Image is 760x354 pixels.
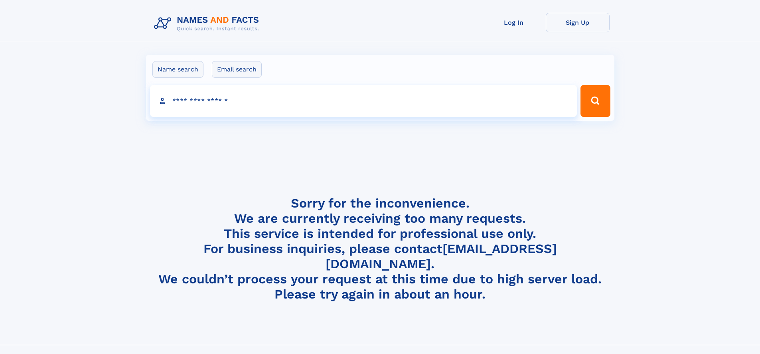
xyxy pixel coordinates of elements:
[580,85,610,117] button: Search Button
[212,61,262,78] label: Email search
[152,61,203,78] label: Name search
[150,85,577,117] input: search input
[482,13,546,32] a: Log In
[151,13,266,34] img: Logo Names and Facts
[326,241,557,271] a: [EMAIL_ADDRESS][DOMAIN_NAME]
[546,13,610,32] a: Sign Up
[151,196,610,302] h4: Sorry for the inconvenience. We are currently receiving too many requests. This service is intend...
